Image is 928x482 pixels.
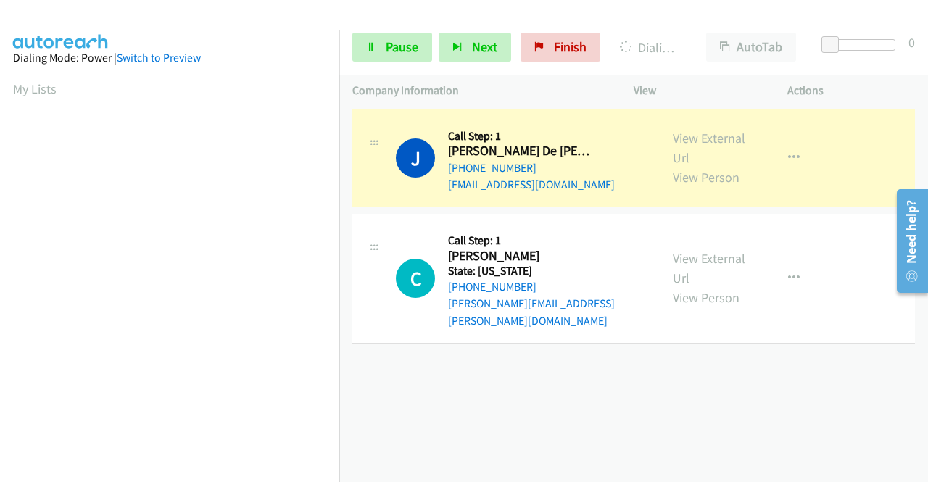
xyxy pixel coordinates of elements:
[396,259,435,298] div: The call is yet to be attempted
[908,33,915,52] div: 0
[706,33,796,62] button: AutoTab
[448,248,594,265] h2: [PERSON_NAME]
[352,82,608,99] p: Company Information
[439,33,511,62] button: Next
[117,51,201,65] a: Switch to Preview
[787,82,915,99] p: Actions
[386,38,418,55] span: Pause
[396,259,435,298] h1: C
[673,169,739,186] a: View Person
[448,280,536,294] a: [PHONE_NUMBER]
[472,38,497,55] span: Next
[13,80,57,97] a: My Lists
[448,233,647,248] h5: Call Step: 1
[448,178,615,191] a: [EMAIL_ADDRESS][DOMAIN_NAME]
[673,250,745,286] a: View External Url
[448,143,594,159] h2: [PERSON_NAME] De [PERSON_NAME]
[521,33,600,62] a: Finish
[448,264,647,278] h5: State: [US_STATE]
[448,129,615,144] h5: Call Step: 1
[634,82,761,99] p: View
[620,38,680,57] p: Dialing [PERSON_NAME] De [PERSON_NAME]
[396,138,435,178] h1: J
[554,38,587,55] span: Finish
[829,39,895,51] div: Delay between calls (in seconds)
[673,289,739,306] a: View Person
[673,130,745,166] a: View External Url
[448,296,615,328] a: [PERSON_NAME][EMAIL_ADDRESS][PERSON_NAME][DOMAIN_NAME]
[13,49,326,67] div: Dialing Mode: Power |
[448,161,536,175] a: [PHONE_NUMBER]
[352,33,432,62] a: Pause
[887,183,928,299] iframe: Resource Center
